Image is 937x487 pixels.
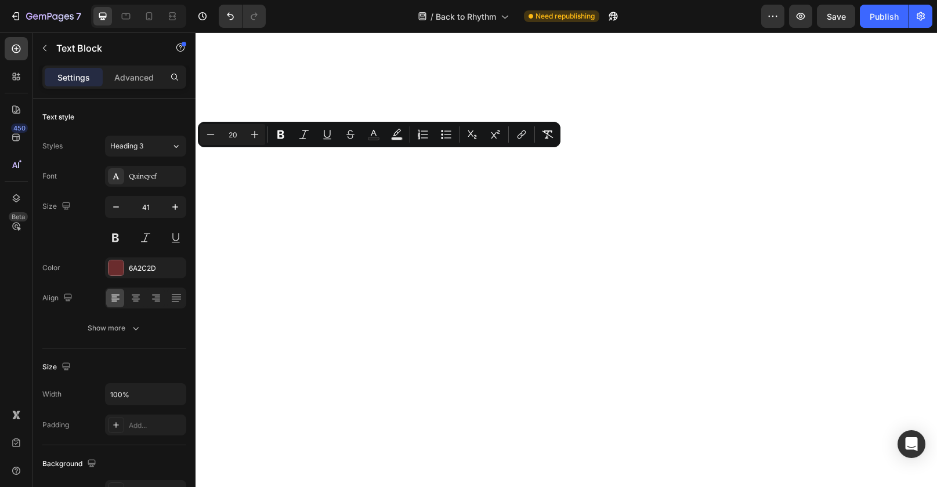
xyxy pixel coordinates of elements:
[817,5,855,28] button: Save
[827,12,846,21] span: Save
[196,32,937,487] iframe: Design area
[88,322,142,334] div: Show more
[436,10,496,23] span: Back to Rhythm
[42,456,99,472] div: Background
[110,141,143,151] span: Heading 3
[114,71,154,83] p: Advanced
[42,318,186,339] button: Show more
[898,430,925,458] div: Open Intercom Messenger
[9,212,28,221] div: Beta
[106,384,186,405] input: Auto
[129,172,183,182] div: Quincycf
[11,123,28,133] div: 450
[42,420,69,430] div: Padding
[198,122,560,147] div: Editor contextual toolbar
[536,11,595,21] span: Need republishing
[42,263,60,273] div: Color
[42,112,74,122] div: Text style
[219,5,266,28] div: Undo/Redo
[870,10,899,23] div: Publish
[42,171,57,181] div: Font
[42,359,73,375] div: Size
[42,290,75,306] div: Align
[76,9,81,23] p: 7
[129,420,183,431] div: Add...
[56,41,155,55] p: Text Block
[5,5,86,28] button: 7
[105,136,186,157] button: Heading 3
[57,71,90,83] p: Settings
[42,141,63,151] div: Styles
[860,5,909,28] button: Publish
[129,263,183,274] div: 6A2C2D
[430,10,433,23] span: /
[42,389,61,399] div: Width
[42,199,73,215] div: Size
